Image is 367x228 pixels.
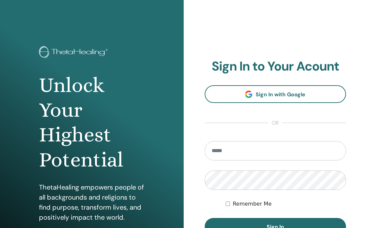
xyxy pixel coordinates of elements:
[205,85,346,103] a: Sign In with Google
[226,200,346,208] div: Keep me authenticated indefinitely or until I manually logout
[256,91,305,98] span: Sign In with Google
[205,59,346,74] h2: Sign In to Your Acount
[39,182,145,222] p: ThetaHealing empowers people of all backgrounds and religions to find purpose, transform lives, a...
[39,73,145,173] h1: Unlock Your Highest Potential
[268,119,282,127] span: or
[233,200,272,208] label: Remember Me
